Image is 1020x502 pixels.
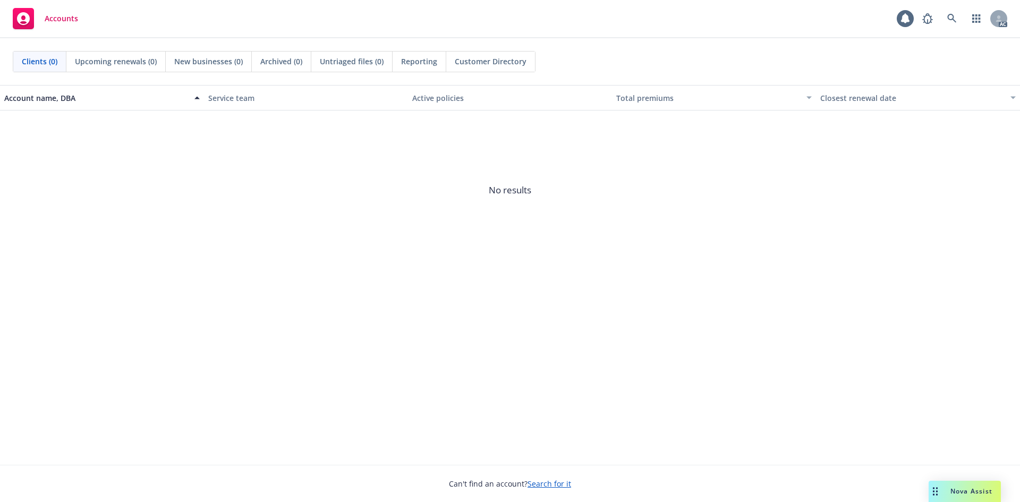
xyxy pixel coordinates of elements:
[950,487,992,496] span: Nova Assist
[208,92,404,104] div: Service team
[45,14,78,23] span: Accounts
[412,92,608,104] div: Active policies
[204,85,408,110] button: Service team
[966,8,987,29] a: Switch app
[449,478,571,489] span: Can't find an account?
[8,4,82,33] a: Accounts
[929,481,1001,502] button: Nova Assist
[816,85,1020,110] button: Closest renewal date
[4,92,188,104] div: Account name, DBA
[75,56,157,67] span: Upcoming renewals (0)
[528,479,571,489] a: Search for it
[612,85,816,110] button: Total premiums
[22,56,57,67] span: Clients (0)
[917,8,938,29] a: Report a Bug
[401,56,437,67] span: Reporting
[174,56,243,67] span: New businesses (0)
[941,8,963,29] a: Search
[260,56,302,67] span: Archived (0)
[820,92,1004,104] div: Closest renewal date
[929,481,942,502] div: Drag to move
[320,56,384,67] span: Untriaged files (0)
[455,56,526,67] span: Customer Directory
[616,92,800,104] div: Total premiums
[408,85,612,110] button: Active policies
